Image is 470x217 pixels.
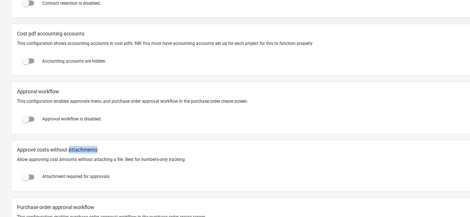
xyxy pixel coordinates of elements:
[42,174,109,180] p: Attachment required for approvals
[42,116,102,122] p: Approval workflow is disabled.
[42,58,106,64] p: Accounting accounts are hidden.
[42,0,101,7] p: Contract retention is disabled.
[434,182,470,217] iframe: Chat Widget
